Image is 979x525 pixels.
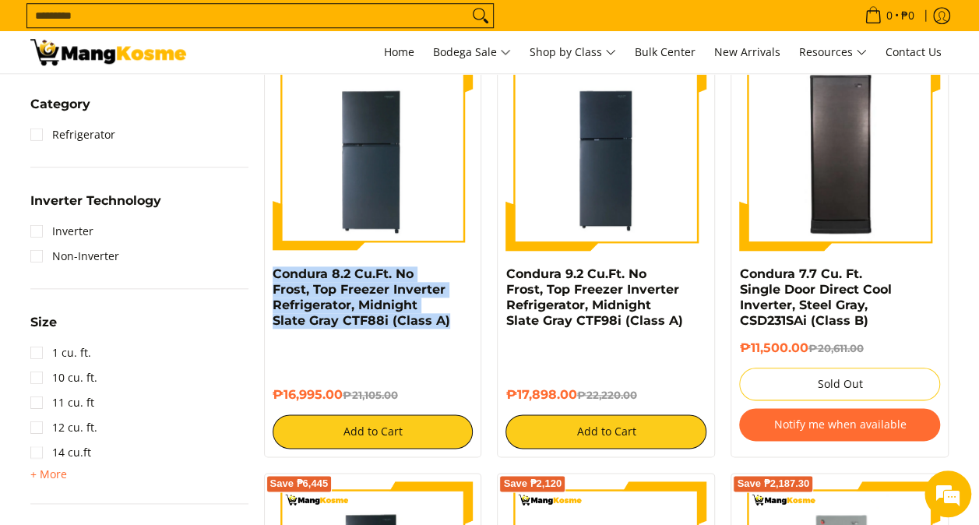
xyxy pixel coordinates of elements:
span: Contact Us [886,44,942,59]
summary: Open [30,465,67,484]
img: Condura 9.2 Cu.Ft. No Frost, Top Freezer Inverter Refrigerator, Midnight Slate Gray CTF98i (Class A) [505,50,706,251]
a: Home [376,31,422,73]
nav: Main Menu [202,31,949,73]
span: + More [30,468,67,481]
summary: Open [30,195,161,219]
a: 14 cu.ft [30,440,91,465]
span: Save ₱2,187.30 [737,479,809,488]
h6: ₱17,898.00 [505,387,706,403]
span: 0 [884,10,895,21]
button: Add to Cart [273,414,474,449]
button: Sold Out [739,368,940,400]
a: Bulk Center [627,31,703,73]
textarea: Type your message and hit 'Enter' [8,355,297,410]
a: Contact Us [878,31,949,73]
summary: Open [30,98,90,122]
span: • [860,7,919,24]
a: Non-Inverter [30,244,119,269]
a: 10 cu. ft. [30,365,97,390]
a: Shop by Class [522,31,624,73]
a: 11 cu. ft [30,390,94,415]
del: ₱22,220.00 [576,389,636,401]
span: Inverter Technology [30,195,161,207]
del: ₱20,611.00 [808,342,863,354]
a: Bodega Sale [425,31,519,73]
img: Condura 7.7 Cu. Ft. Single Door Direct Cool Inverter, Steel Gray, CSD231SAi (Class B) [739,52,940,248]
div: Chat with us now [81,87,262,107]
span: Save ₱2,120 [503,479,562,488]
span: Bodega Sale [433,43,511,62]
h6: ₱11,500.00 [739,340,940,356]
img: Bodega Sale Refrigerator l Mang Kosme: Home Appliances Warehouse Sale [30,39,186,65]
span: Category [30,98,90,111]
span: ₱0 [899,10,917,21]
a: Condura 8.2 Cu.Ft. No Frost, Top Freezer Inverter Refrigerator, Midnight Slate Gray CTF88i (Class A) [273,266,450,328]
del: ₱21,105.00 [343,389,398,401]
a: Resources [791,31,875,73]
a: Condura 7.7 Cu. Ft. Single Door Direct Cool Inverter, Steel Gray, CSD231SAi (Class B) [739,266,891,328]
h6: ₱16,995.00 [273,387,474,403]
span: Bulk Center [635,44,696,59]
img: Condura 8.2 Cu.Ft. No Frost, Top Freezer Inverter Refrigerator, Midnight Slate Gray CTF88i (Class A) [273,50,474,251]
span: We're online! [90,161,215,319]
div: Minimize live chat window [255,8,293,45]
a: New Arrivals [706,31,788,73]
span: Size [30,316,57,329]
a: Inverter [30,219,93,244]
button: Notify me when available [739,408,940,441]
a: Refrigerator [30,122,115,147]
button: Search [468,4,493,27]
a: 1 cu. ft. [30,340,91,365]
span: Save ₱6,445 [270,479,329,488]
a: Condura 9.2 Cu.Ft. No Frost, Top Freezer Inverter Refrigerator, Midnight Slate Gray CTF98i (Class A) [505,266,682,328]
button: Add to Cart [505,414,706,449]
a: 12 cu. ft. [30,415,97,440]
summary: Open [30,316,57,340]
span: Resources [799,43,867,62]
span: Home [384,44,414,59]
span: Shop by Class [530,43,616,62]
span: New Arrivals [714,44,780,59]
